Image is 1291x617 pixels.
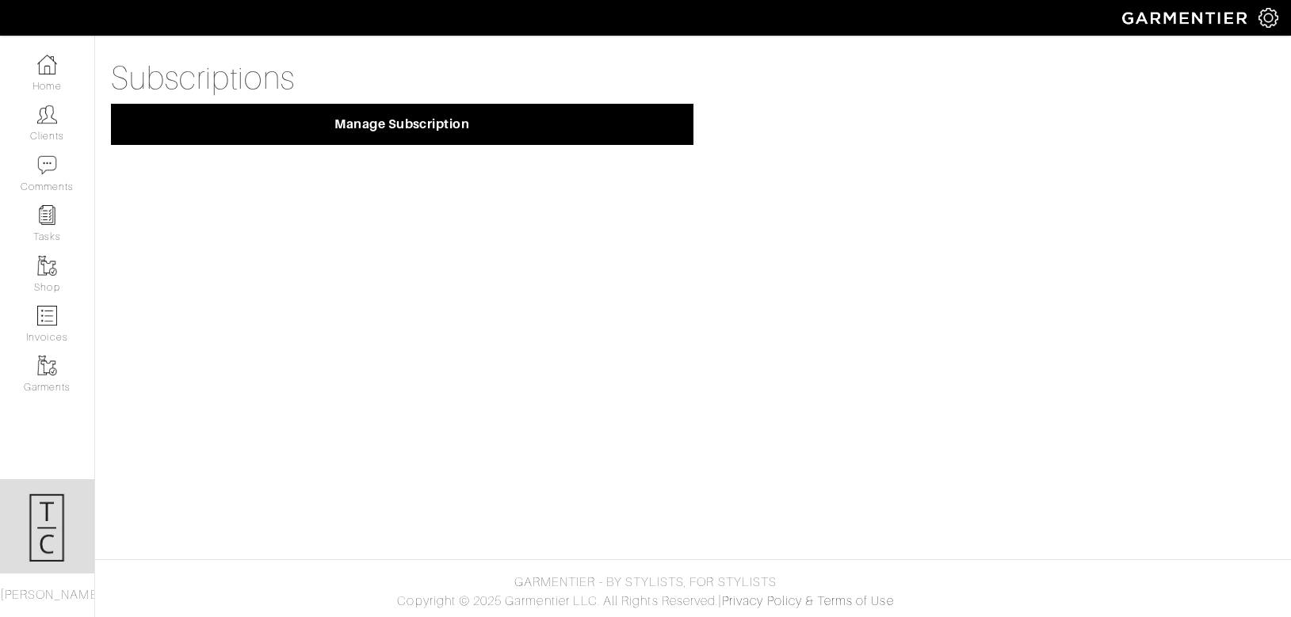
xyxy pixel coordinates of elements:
span: Copyright © 2025 Garmentier LLC. All Rights Reserved. [397,594,718,608]
img: reminder-icon-8004d30b9f0a5d33ae49ab947aed9ed385cf756f9e5892f1edd6e32f2345188e.png [37,205,57,225]
img: garments-icon-b7da505a4dc4fd61783c78ac3ca0ef83fa9d6f193b1c9dc38574b1d14d53ca28.png [37,356,57,375]
h1: Subscriptions [111,59,1275,97]
img: garments-icon-b7da505a4dc4fd61783c78ac3ca0ef83fa9d6f193b1c9dc38574b1d14d53ca28.png [37,256,57,276]
a: Privacy Policy & Terms of Use [722,594,893,608]
button: Manage Subscription [111,104,693,145]
img: orders-icon-0abe47150d42831381b5fb84f609e132dff9fe21cb692f30cb5eec754e2cba89.png [37,306,57,326]
img: gear-icon-white-bd11855cb880d31180b6d7d6211b90ccbf57a29d726f0c71d8c61bd08dd39cc2.png [1259,8,1278,28]
img: garmentier-logo-header-white-b43fb05a5012e4ada735d5af1a66efaba907eab6374d6393d1fbf88cb4ef424d.png [1114,4,1259,32]
span: Manage Subscription [124,116,681,132]
img: dashboard-icon-dbcd8f5a0b271acd01030246c82b418ddd0df26cd7fceb0bd07c9910d44c42f6.png [37,55,57,74]
img: comment-icon-a0a6a9ef722e966f86d9cbdc48e553b5cf19dbc54f86b18d962a5391bc8f6eb6.png [37,155,57,175]
img: clients-icon-6bae9207a08558b7cb47a8932f037763ab4055f8c8b6bfacd5dc20c3e0201464.png [37,105,57,124]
